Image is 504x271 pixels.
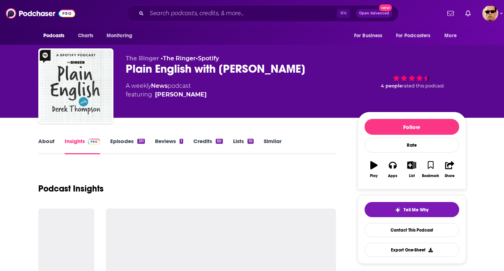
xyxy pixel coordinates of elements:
[6,7,75,20] img: Podchaser - Follow, Share and Rate Podcasts
[126,90,207,99] span: featuring
[359,12,389,15] span: Open Advanced
[127,5,399,22] div: Search podcasts, credits, & more...
[482,5,498,21] span: Logged in as karldevries
[163,55,196,62] a: The Ringer
[38,183,104,194] h1: Podcast Insights
[365,202,459,217] button: tell me why sparkleTell Me Why
[193,138,223,154] a: Credits50
[395,207,401,213] img: tell me why sparkle
[402,156,421,182] button: List
[482,5,498,21] button: Show profile menu
[409,174,415,178] div: List
[365,223,459,237] a: Contact This Podcast
[155,138,183,154] a: Reviews1
[381,83,402,89] span: 4 people
[110,138,145,154] a: Episodes311
[155,90,207,99] a: [PERSON_NAME]
[233,138,254,154] a: Lists10
[161,55,196,62] span: •
[439,29,466,43] button: open menu
[337,9,350,18] span: ⌘ K
[65,138,100,154] a: InsightsPodchaser Pro
[126,82,207,99] div: A weekly podcast
[38,138,55,154] a: About
[444,7,457,20] a: Show notifications dropdown
[349,29,392,43] button: open menu
[482,5,498,21] img: User Profile
[40,50,112,122] img: Plain English with Derek Thompson
[444,31,457,41] span: More
[383,156,402,182] button: Apps
[402,83,444,89] span: rated this podcast
[88,139,100,145] img: Podchaser Pro
[370,174,378,178] div: Play
[445,174,455,178] div: Share
[421,156,440,182] button: Bookmark
[358,55,466,100] div: 4 peoplerated this podcast
[216,139,223,144] div: 50
[365,119,459,135] button: Follow
[264,138,281,154] a: Similar
[356,9,392,18] button: Open AdvancedNew
[196,55,219,62] span: •
[247,139,254,144] div: 10
[391,29,441,43] button: open menu
[78,31,94,41] span: Charts
[365,138,459,152] div: Rate
[379,4,392,11] span: New
[440,156,459,182] button: Share
[137,139,145,144] div: 311
[151,82,168,89] a: News
[38,29,74,43] button: open menu
[365,156,383,182] button: Play
[365,243,459,257] button: Export One-Sheet
[354,31,383,41] span: For Business
[73,29,98,43] a: Charts
[388,174,397,178] div: Apps
[147,8,337,19] input: Search podcasts, credits, & more...
[462,7,474,20] a: Show notifications dropdown
[43,31,65,41] span: Podcasts
[107,31,132,41] span: Monitoring
[180,139,183,144] div: 1
[102,29,142,43] button: open menu
[396,31,431,41] span: For Podcasters
[198,55,219,62] a: Spotify
[422,174,439,178] div: Bookmark
[404,207,428,213] span: Tell Me Why
[126,55,159,62] span: The Ringer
